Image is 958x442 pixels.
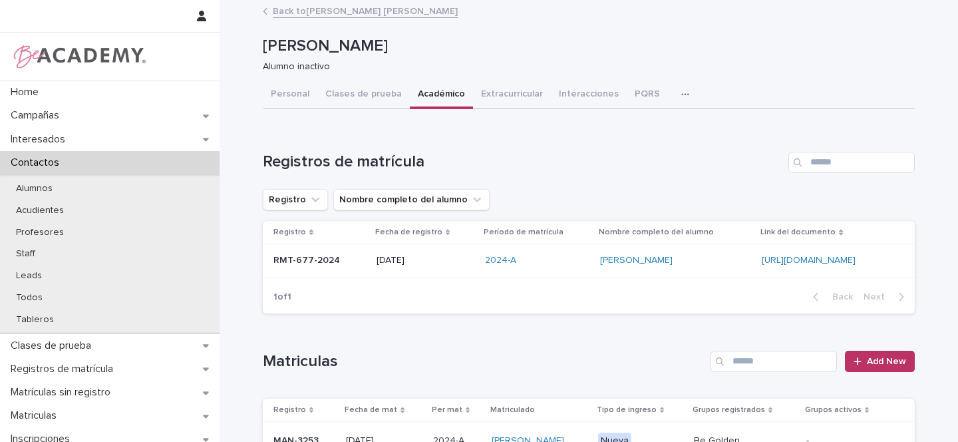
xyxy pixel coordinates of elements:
p: [PERSON_NAME] [263,37,909,56]
p: Registro [273,403,306,417]
p: Grupos registrados [693,403,765,417]
a: [PERSON_NAME] [600,255,673,266]
p: Staff [5,248,46,260]
p: RMT-677-2024 [273,252,343,266]
button: Clases de prueba [317,81,410,109]
button: Registro [263,189,328,210]
p: Per mat [432,403,462,417]
p: Período de matrícula [484,225,563,240]
p: Registros de matrícula [5,363,124,375]
a: 2024-A [485,255,516,266]
p: Acudientes [5,205,75,216]
tr: RMT-677-2024RMT-677-2024 [DATE]2024-A [PERSON_NAME] [URL][DOMAIN_NAME] [263,244,915,278]
button: Next [858,291,915,303]
h1: Matriculas [263,352,705,371]
p: [DATE] [377,255,474,266]
p: Fecha de registro [375,225,442,240]
p: Link del documento [760,225,836,240]
p: Matriculas [5,409,67,422]
p: Nombre completo del alumno [599,225,714,240]
p: Interesados [5,133,76,146]
button: Personal [263,81,317,109]
p: Alumno inactivo [263,61,904,73]
a: [URL][DOMAIN_NAME] [762,256,856,265]
p: Grupos activos [805,403,862,417]
p: Leads [5,270,53,282]
p: 1 of 1 [263,281,302,314]
p: Campañas [5,109,70,122]
p: Tipo de ingreso [597,403,657,417]
p: Home [5,86,49,99]
button: Académico [410,81,473,109]
p: Registro [273,225,306,240]
p: Clases de prueba [5,339,102,352]
button: Interacciones [551,81,627,109]
a: Add New [845,351,915,372]
p: Todos [5,292,53,304]
p: Tableros [5,314,65,326]
button: Extracurricular [473,81,551,109]
h1: Registros de matrícula [263,152,783,172]
span: Next [864,292,893,302]
button: Nombre completo del alumno [333,189,490,210]
p: Profesores [5,227,75,238]
img: WPrjXfSUmiLcdUfaYY4Q [11,43,147,70]
input: Search [788,152,915,173]
input: Search [711,351,837,372]
p: Matrículas sin registro [5,386,121,399]
p: Fecha de mat [345,403,397,417]
a: Back to[PERSON_NAME] [PERSON_NAME] [273,3,458,18]
button: Back [802,291,858,303]
span: Add New [867,357,906,366]
p: Alumnos [5,183,63,194]
span: Back [824,292,853,302]
p: Contactos [5,156,70,169]
p: Matriculado [490,403,535,417]
button: PQRS [627,81,668,109]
